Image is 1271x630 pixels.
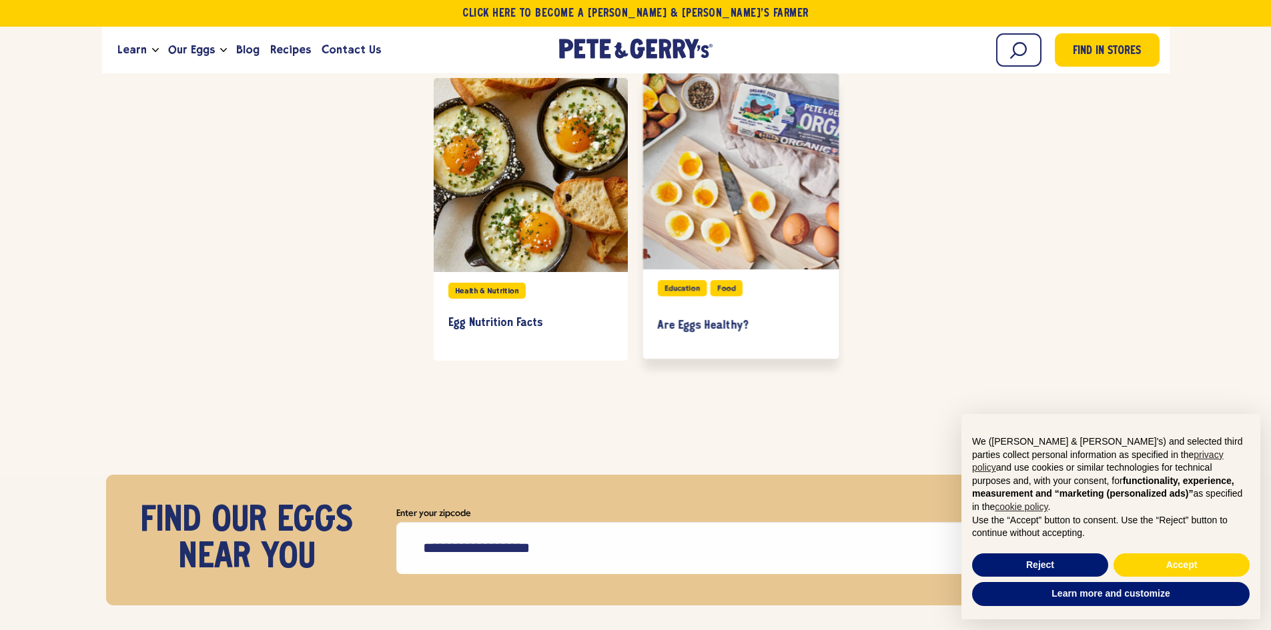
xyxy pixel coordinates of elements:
[112,32,152,68] a: Learn
[117,41,147,58] span: Learn
[448,283,526,299] div: Health & Nutrition
[220,48,227,53] button: Open the dropdown menu for Our Eggs
[972,435,1250,514] p: We ([PERSON_NAME] & [PERSON_NAME]'s) and selected third parties collect personal information as s...
[972,514,1250,540] p: Use the “Accept” button to consent. Use the “Reject” button to continue without accepting.
[236,41,260,58] span: Blog
[163,32,220,68] a: Our Eggs
[972,553,1108,577] button: Reject
[657,307,823,345] a: Are Eggs Healthy?
[270,41,311,58] span: Recipes
[995,501,1047,512] a: cookie policy
[448,316,613,331] h3: Egg Nutrition Facts
[972,582,1250,606] button: Learn more and customize
[316,32,386,68] a: Contact Us
[996,33,1041,67] input: Search
[1073,43,1141,61] span: Find in Stores
[657,280,707,296] div: Education
[396,505,1134,522] label: Enter your zipcode
[137,503,357,577] h3: Find Our Eggs Near you
[1055,33,1160,67] a: Find in Stores
[152,48,159,53] button: Open the dropdown menu for Learn
[657,319,823,333] h3: Are Eggs Healthy?
[265,32,316,68] a: Recipes
[168,41,215,58] span: Our Eggs
[1114,553,1250,577] button: Accept
[231,32,265,68] a: Blog
[322,41,381,58] span: Contact Us
[710,280,742,296] div: Food
[448,304,613,343] a: Egg Nutrition Facts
